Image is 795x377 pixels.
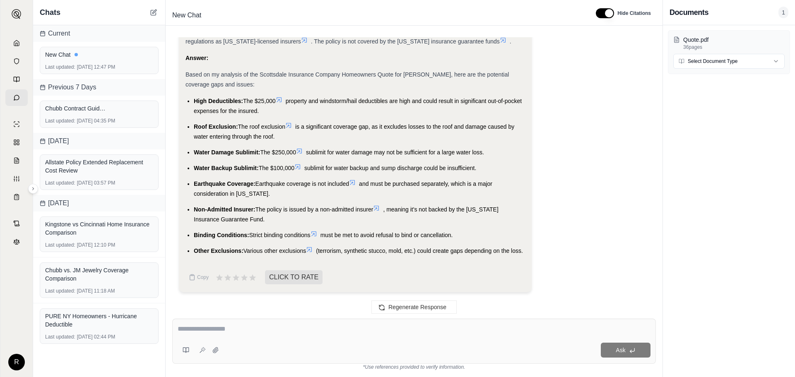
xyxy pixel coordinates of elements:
[5,134,28,151] a: Policy Comparisons
[8,6,25,22] button: Expand sidebar
[673,36,785,50] button: Quote.pdf36pages
[194,165,259,171] span: Water Backup Sublimit:
[194,206,499,223] span: , meaning it's not backed by the [US_STATE] Insurance Guarantee Fund.
[8,354,25,370] div: R
[169,9,586,22] div: Edit Title
[197,274,209,281] span: Copy
[185,28,510,45] span: , which means the insurer is not subject to the same financial solvency regulations as [US_STATE]...
[194,98,243,104] span: High Deductibles:
[45,118,153,124] div: [DATE] 04:35 PM
[238,123,285,130] span: The roof exclusion
[45,104,107,113] span: Chubb Contract Guide NY 3.2024.pdf
[45,288,75,294] span: Last updated:
[683,44,785,50] p: 36 pages
[311,38,500,45] span: . The policy is not covered by the [US_STATE] insurance guarantee funds
[185,269,212,286] button: Copy
[316,247,523,254] span: (terrorism, synthetic stucco, mold, etc.) could create gaps depending on the loss.
[194,206,255,213] span: Non-Admitted Insurer:
[5,35,28,51] a: Home
[45,266,153,283] div: Chubb vs. JM Jewelry Coverage Comparison
[45,64,75,70] span: Last updated:
[12,9,22,19] img: Expand sidebar
[45,242,153,248] div: [DATE] 12:10 PM
[45,288,153,294] div: [DATE] 11:18 AM
[40,7,60,18] span: Chats
[194,98,522,114] span: property and windstorm/hail deductibles are high and could result in significant out-of-pocket ex...
[185,71,509,88] span: Based on my analysis of the Scottsdale Insurance Company Homeowners Quote for [PERSON_NAME], here...
[45,118,75,124] span: Last updated:
[306,149,484,156] span: sublimit for water damage may not be sufficient for a large water loss.
[510,38,511,45] span: .
[388,304,446,310] span: Regenerate Response
[617,10,651,17] span: Hide Citations
[149,7,159,17] button: New Chat
[5,116,28,132] a: Single Policy
[45,158,153,175] div: Allstate Policy Extended Replacement Cost Review
[45,220,153,237] div: Kingstone vs Cincinnati Home Insurance Comparison
[243,98,276,104] span: The $25,000
[5,233,28,250] a: Legal Search Engine
[255,206,373,213] span: The policy is issued by a non-admitted insurer
[28,184,38,194] button: Expand sidebar
[194,232,249,238] span: Binding Conditions:
[5,170,28,187] a: Custom Report
[259,165,294,171] span: The $100,000
[320,232,453,238] span: must be met to avoid refusal to bind or cancellation.
[45,180,75,186] span: Last updated:
[172,364,656,370] div: *Use references provided to verify information.
[33,79,165,96] div: Previous 7 Days
[45,334,75,340] span: Last updated:
[194,180,492,197] span: and must be purchased separately, which is a major consideration in [US_STATE].
[778,7,788,18] span: 1
[33,133,165,149] div: [DATE]
[371,300,457,314] button: Regenerate Response
[185,55,208,61] strong: Answer:
[265,270,323,284] span: CLICK TO RATE
[33,25,165,42] div: Current
[194,123,514,140] span: is a significant coverage gap, as it excludes losses to the roof and damage caused by water enter...
[616,347,625,353] span: Ask
[243,247,306,254] span: Various other exclusions
[5,152,28,169] a: Claim Coverage
[45,334,153,340] div: [DATE] 02:44 PM
[45,242,75,248] span: Last updated:
[5,53,28,70] a: Documents Vault
[169,9,205,22] span: New Chat
[45,312,153,329] div: PURE NY Homeowners - Hurricane Deductible
[194,149,260,156] span: Water Damage Sublimit:
[194,123,238,130] span: Roof Exclusion:
[45,180,153,186] div: [DATE] 03:57 PM
[45,64,153,70] div: [DATE] 12:47 PM
[670,7,708,18] h3: Documents
[255,180,349,187] span: Earthquake coverage is not included
[601,343,650,358] button: Ask
[304,165,476,171] span: sublimit for water backup and sump discharge could be insufficient.
[260,149,296,156] span: The $250,000
[5,189,28,205] a: Coverage Table
[33,195,165,211] div: [DATE]
[683,36,785,44] p: Quote.pdf
[194,180,255,187] span: Earthquake Coverage:
[5,215,28,232] a: Contract Analysis
[249,232,311,238] span: Strict binding conditions
[194,247,243,254] span: Other Exclusions:
[5,89,28,106] a: Chat
[5,71,28,88] a: Prompt Library
[45,50,153,59] div: New Chat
